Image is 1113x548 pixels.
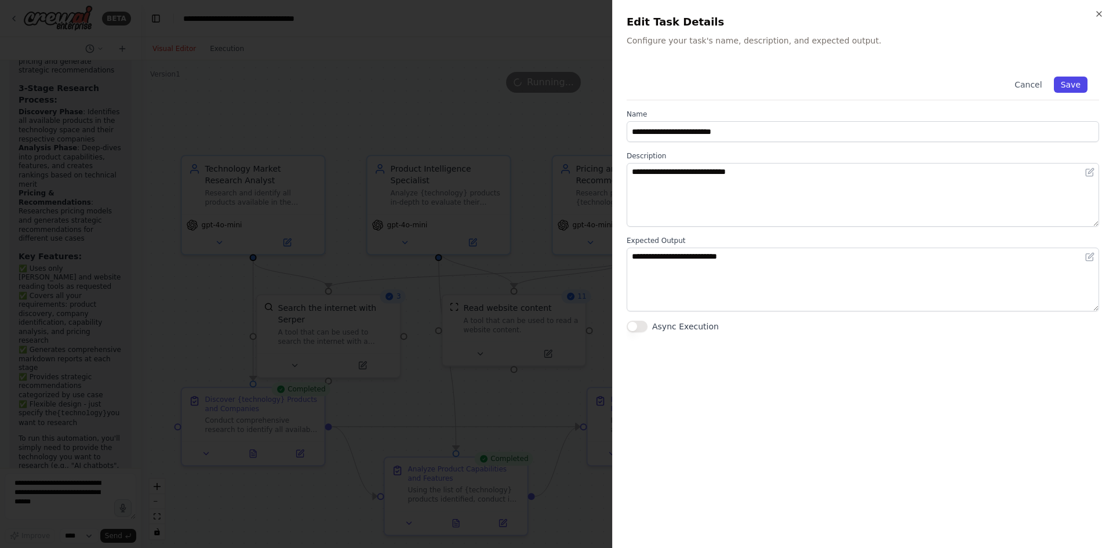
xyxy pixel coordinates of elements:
[627,35,1099,46] p: Configure your task's name, description, and expected output.
[627,151,1099,161] label: Description
[1083,250,1097,264] button: Open in editor
[627,236,1099,245] label: Expected Output
[1054,77,1087,93] button: Save
[1083,165,1097,179] button: Open in editor
[627,14,1099,30] h2: Edit Task Details
[652,321,719,332] label: Async Execution
[627,110,1099,119] label: Name
[1007,77,1049,93] button: Cancel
